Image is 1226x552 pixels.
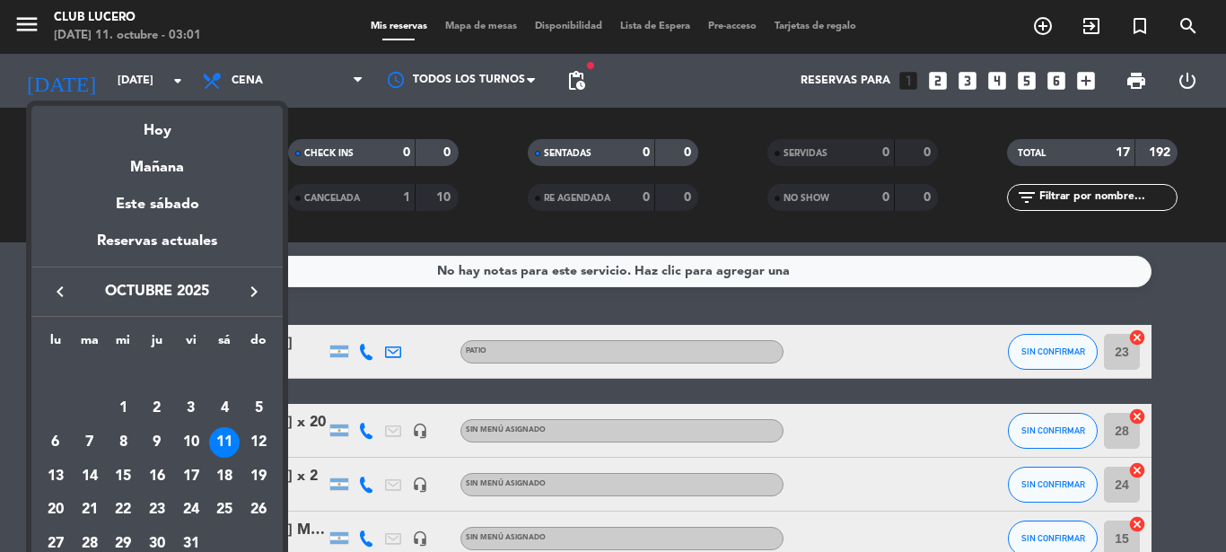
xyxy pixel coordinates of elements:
[243,461,274,492] div: 19
[140,494,174,528] td: 23 de octubre de 2025
[40,495,71,526] div: 20
[208,392,242,426] td: 4 de octubre de 2025
[241,494,276,528] td: 26 de octubre de 2025
[241,392,276,426] td: 5 de octubre de 2025
[208,425,242,460] td: 11 de octubre de 2025
[108,427,138,458] div: 8
[140,460,174,494] td: 16 de octubre de 2025
[106,460,140,494] td: 15 de octubre de 2025
[241,330,276,358] th: domingo
[208,494,242,528] td: 25 de octubre de 2025
[176,393,206,424] div: 3
[209,393,240,424] div: 4
[31,230,283,267] div: Reservas actuales
[108,461,138,492] div: 15
[140,425,174,460] td: 9 de octubre de 2025
[142,393,172,424] div: 2
[241,460,276,494] td: 19 de octubre de 2025
[209,461,240,492] div: 18
[39,425,73,460] td: 6 de octubre de 2025
[243,427,274,458] div: 12
[238,280,270,303] button: keyboard_arrow_right
[44,280,76,303] button: keyboard_arrow_left
[174,494,208,528] td: 24 de octubre de 2025
[209,427,240,458] div: 11
[74,427,105,458] div: 7
[39,330,73,358] th: lunes
[176,495,206,526] div: 24
[39,460,73,494] td: 13 de octubre de 2025
[208,330,242,358] th: sábado
[209,495,240,526] div: 25
[31,106,283,143] div: Hoy
[40,427,71,458] div: 6
[31,143,283,180] div: Mañana
[74,495,105,526] div: 21
[106,330,140,358] th: miércoles
[174,460,208,494] td: 17 de octubre de 2025
[142,461,172,492] div: 16
[49,281,71,302] i: keyboard_arrow_left
[108,393,138,424] div: 1
[208,460,242,494] td: 18 de octubre de 2025
[39,358,276,392] td: OCT.
[174,392,208,426] td: 3 de octubre de 2025
[140,392,174,426] td: 2 de octubre de 2025
[142,427,172,458] div: 9
[40,461,71,492] div: 13
[174,330,208,358] th: viernes
[73,460,107,494] td: 14 de octubre de 2025
[243,495,274,526] div: 26
[73,330,107,358] th: martes
[142,495,172,526] div: 23
[108,495,138,526] div: 22
[241,425,276,460] td: 12 de octubre de 2025
[39,494,73,528] td: 20 de octubre de 2025
[176,427,206,458] div: 10
[76,280,238,303] span: octubre 2025
[31,180,283,230] div: Este sábado
[73,425,107,460] td: 7 de octubre de 2025
[106,494,140,528] td: 22 de octubre de 2025
[174,425,208,460] td: 10 de octubre de 2025
[176,461,206,492] div: 17
[73,494,107,528] td: 21 de octubre de 2025
[243,281,265,302] i: keyboard_arrow_right
[140,330,174,358] th: jueves
[106,425,140,460] td: 8 de octubre de 2025
[106,392,140,426] td: 1 de octubre de 2025
[74,461,105,492] div: 14
[243,393,274,424] div: 5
